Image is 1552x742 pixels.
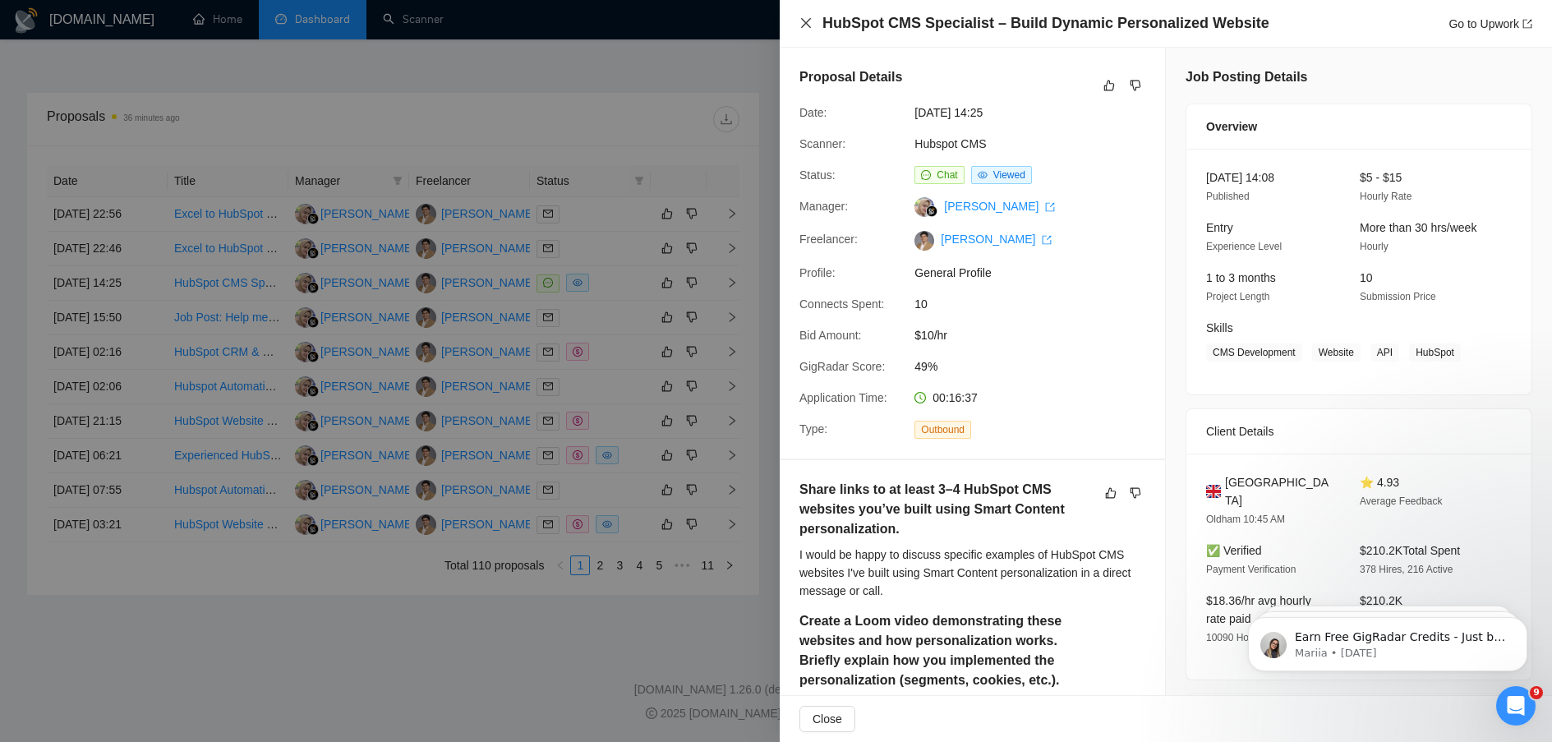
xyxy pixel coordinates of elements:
[799,360,885,373] span: GigRadar Score:
[937,169,957,181] span: Chat
[1045,202,1055,212] span: export
[1360,241,1389,252] span: Hourly
[813,710,842,728] span: Close
[914,326,1161,344] span: $10/hr
[1225,473,1333,509] span: [GEOGRAPHIC_DATA]
[1206,171,1274,184] span: [DATE] 14:08
[1448,17,1532,30] a: Go to Upworkexport
[1360,495,1443,507] span: Average Feedback
[1206,409,1512,454] div: Client Details
[1105,486,1117,500] span: like
[914,357,1161,376] span: 49%
[914,421,971,439] span: Outbound
[1206,321,1233,334] span: Skills
[1206,221,1233,234] span: Entry
[1126,483,1145,503] button: dislike
[799,266,836,279] span: Profile:
[799,391,887,404] span: Application Time:
[1206,191,1250,202] span: Published
[1522,19,1532,29] span: export
[914,231,934,251] img: c1GXWDYvW1g6O0SYbXx0R0FxXFjb90V1lJywe_k0aHFu_rGG5Xu5m9sEpH3EoINX5V
[1130,486,1141,500] span: dislike
[799,200,848,213] span: Manager:
[1360,191,1412,202] span: Hourly Rate
[941,233,1052,246] a: [PERSON_NAME] export
[914,295,1161,313] span: 10
[799,168,836,182] span: Status:
[1206,594,1311,625] span: $18.36/hr avg hourly rate paid
[799,16,813,30] button: Close
[799,297,885,311] span: Connects Spent:
[822,13,1269,34] h4: HubSpot CMS Specialist – Build Dynamic Personalized Website
[1360,291,1436,302] span: Submission Price
[799,16,813,30] span: close
[1360,544,1460,557] span: $210.2K Total Spent
[914,264,1161,282] span: General Profile
[1312,343,1361,362] span: Website
[1409,343,1461,362] span: HubSpot
[799,137,845,150] span: Scanner:
[799,422,827,436] span: Type:
[914,392,926,403] span: clock-circle
[944,200,1055,213] a: [PERSON_NAME] export
[1103,79,1115,92] span: like
[993,169,1025,181] span: Viewed
[1042,235,1052,245] span: export
[799,233,858,246] span: Freelancer:
[1186,67,1307,87] h5: Job Posting Details
[799,106,827,119] span: Date:
[926,205,937,217] img: gigradar-bm.png
[799,611,1094,690] h5: Create a Loom video demonstrating these websites and how personalization works. Briefly explain h...
[1206,632,1263,643] span: 10090 Hours
[1360,171,1402,184] span: $5 - $15
[1530,686,1543,699] span: 9
[1206,291,1269,302] span: Project Length
[914,137,986,150] a: Hubspot CMS
[1206,514,1285,525] span: Oldham 10:45 AM
[799,706,855,732] button: Close
[1370,343,1399,362] span: API
[1360,221,1476,234] span: More than 30 hrs/week
[1206,118,1257,136] span: Overview
[1496,686,1536,726] iframe: Intercom live chat
[1206,694,1512,739] div: Job Description
[1099,76,1119,95] button: like
[1360,476,1399,489] span: ⭐ 4.93
[1206,564,1296,575] span: Payment Verification
[1206,544,1262,557] span: ✅ Verified
[1206,271,1276,284] span: 1 to 3 months
[933,391,978,404] span: 00:16:37
[799,329,862,342] span: Bid Amount:
[799,546,1145,600] div: I would be happy to discuss specific examples of HubSpot CMS websites I've built using Smart Cont...
[921,170,931,180] span: message
[914,104,1161,122] span: [DATE] 14:25
[1126,76,1145,95] button: dislike
[1101,483,1121,503] button: like
[1360,564,1453,575] span: 378 Hires, 216 Active
[1130,79,1141,92] span: dislike
[1223,583,1552,698] iframe: Intercom notifications message
[799,480,1094,539] h5: Share links to at least 3–4 HubSpot CMS websites you’ve built using Smart Content personalization.
[1206,343,1302,362] span: CMS Development
[799,67,902,87] h5: Proposal Details
[1206,241,1282,252] span: Experience Level
[978,170,988,180] span: eye
[1206,482,1221,500] img: 🇬🇧
[1360,271,1373,284] span: 10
